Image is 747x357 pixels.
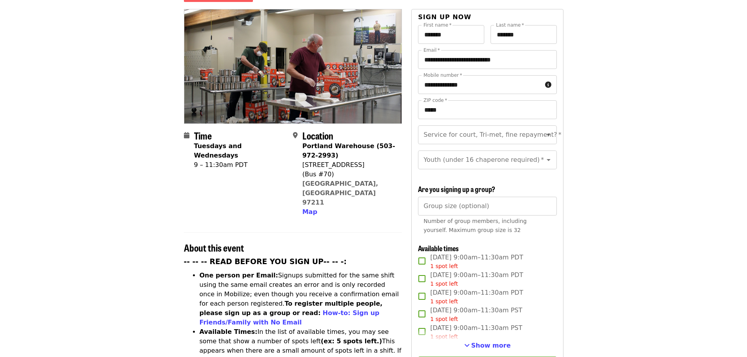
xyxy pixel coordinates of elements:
[200,271,402,327] li: Signups submitted for the same shift using the same email creates an error and is only recorded o...
[543,154,554,165] button: Open
[430,263,458,269] span: 1 spot left
[194,142,242,159] strong: Tuesdays and Wednesdays
[302,160,396,170] div: [STREET_ADDRESS]
[194,129,212,142] span: Time
[430,281,458,287] span: 1 spot left
[200,328,258,335] strong: Available Times:
[491,25,557,44] input: Last name
[423,218,527,233] span: Number of group members, including yourself. Maximum group size is 32
[418,184,495,194] span: Are you signing up a group?
[423,48,440,53] label: Email
[200,272,278,279] strong: One person per Email:
[200,300,383,317] strong: To register multiple people, please sign up as a group or read:
[423,73,462,78] label: Mobile number
[418,75,542,94] input: Mobile number
[184,132,189,139] i: calendar icon
[302,142,395,159] strong: Portland Warehouse (503-972-2993)
[430,306,522,323] span: [DATE] 9:00am–11:30am PST
[302,207,317,217] button: Map
[200,309,380,326] a: How-to: Sign up Friends/Family with No Email
[430,316,458,322] span: 1 spot left
[418,25,484,44] input: First name
[184,241,244,254] span: About this event
[418,13,471,21] span: Sign up now
[184,9,402,123] img: Oct/Nov/Dec - Portland: Repack/Sort (age 16+) organized by Oregon Food Bank
[293,132,298,139] i: map-marker-alt icon
[464,341,511,350] button: See more timeslots
[423,23,452,27] label: First name
[430,333,458,340] span: 1 spot left
[423,98,447,103] label: ZIP code
[184,257,347,266] strong: -- -- -- READ BEFORE YOU SIGN UP-- -- -:
[302,170,396,179] div: (Bus #70)
[302,208,317,216] span: Map
[430,253,523,270] span: [DATE] 9:00am–11:30am PDT
[418,243,459,253] span: Available times
[430,323,522,341] span: [DATE] 9:00am–11:30am PST
[302,180,378,206] a: [GEOGRAPHIC_DATA], [GEOGRAPHIC_DATA] 97211
[545,81,551,89] i: circle-info icon
[496,23,524,27] label: Last name
[471,342,511,349] span: Show more
[430,288,523,306] span: [DATE] 9:00am–11:30am PDT
[430,298,458,304] span: 1 spot left
[418,197,556,216] input: [object Object]
[430,270,523,288] span: [DATE] 9:00am–11:30am PDT
[543,129,554,140] button: Open
[418,50,556,69] input: Email
[418,100,556,119] input: ZIP code
[194,160,287,170] div: 9 – 11:30am PDT
[302,129,333,142] span: Location
[321,337,382,345] strong: (ex: 5 spots left.)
